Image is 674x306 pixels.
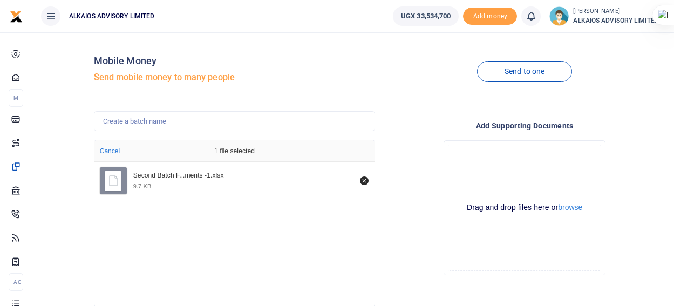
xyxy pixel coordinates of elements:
div: Drag and drop files here or [448,202,601,213]
li: Ac [9,273,23,291]
a: UGX 33,534,700 [393,6,459,26]
div: 1 file selected [189,140,281,162]
a: profile-user [PERSON_NAME] ALKAIOS ADVISORY LIMITED [549,6,665,26]
li: Toup your wallet [463,8,517,25]
span: ALKAIOS ADVISORY LIMITED [573,16,665,25]
span: ALKAIOS ADVISORY LIMITED [65,11,159,21]
h4: Mobile Money [94,55,376,67]
a: Send to one [477,61,572,82]
div: File Uploader [444,140,605,275]
a: Add money [463,11,517,19]
img: logo-small [10,10,23,23]
li: M [9,89,23,107]
div: Second Batch Field Payments -1.xlsx [133,172,355,180]
button: Remove file [358,175,370,187]
a: logo-small logo-large logo-large [10,12,23,20]
div: 9.7 KB [133,182,152,190]
li: Wallet ballance [389,6,463,26]
button: Cancel [97,144,123,158]
img: profile-user [549,6,569,26]
small: [PERSON_NAME] [573,7,665,16]
h4: Add supporting Documents [384,120,665,132]
button: browse [558,203,582,211]
input: Create a batch name [94,111,376,132]
span: UGX 33,534,700 [401,11,451,22]
h5: Send mobile money to many people [94,72,376,83]
span: Add money [463,8,517,25]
